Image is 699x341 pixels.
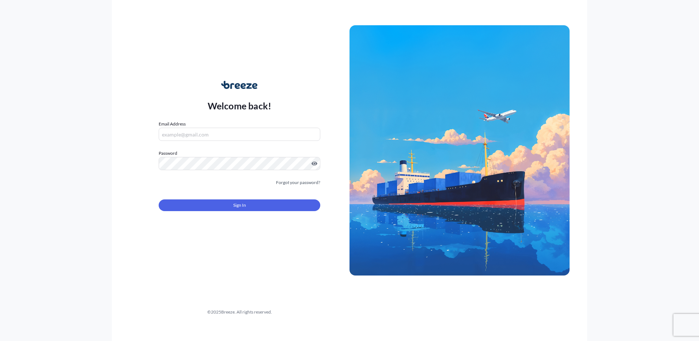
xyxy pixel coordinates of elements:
[276,179,320,186] a: Forgot your password?
[129,308,349,316] div: © 2025 Breeze. All rights reserved.
[311,161,317,166] button: Show password
[159,120,186,128] label: Email Address
[208,100,272,112] p: Welcome back!
[349,25,570,276] img: Ship illustration
[159,128,320,141] input: example@gmail.com
[233,202,246,209] span: Sign In
[159,199,320,211] button: Sign In
[159,150,320,157] label: Password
